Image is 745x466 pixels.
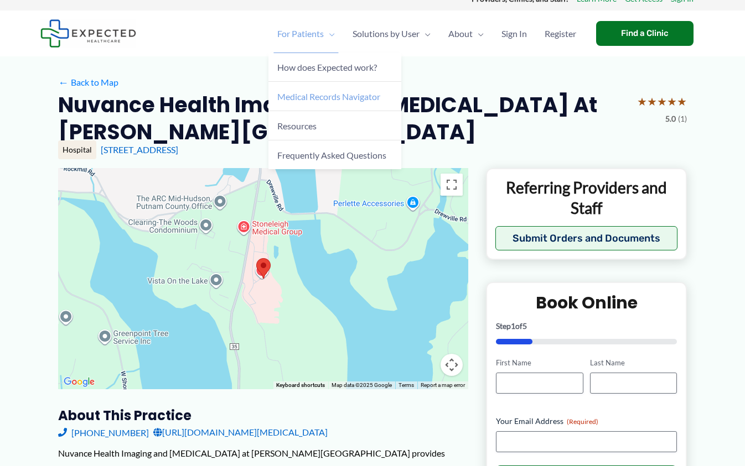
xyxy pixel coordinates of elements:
label: First Name [496,358,583,368]
span: Sign In [501,14,527,53]
span: Solutions by User [353,14,420,53]
img: Expected Healthcare Logo - side, dark font, small [40,19,136,48]
span: Frequently Asked Questions [277,150,386,160]
h2: Nuvance Health Imaging and [MEDICAL_DATA] at [PERSON_NAME][GEOGRAPHIC_DATA] [58,91,628,146]
span: (1) [678,112,687,126]
a: ←Back to Map [58,74,118,91]
a: [PHONE_NUMBER] [58,424,149,441]
a: Register [536,14,585,53]
span: Menu Toggle [420,14,431,53]
span: ★ [667,91,677,112]
a: [URL][DOMAIN_NAME][MEDICAL_DATA] [153,424,328,441]
span: Medical Records Navigator [277,91,380,102]
a: Solutions by UserMenu Toggle [344,14,439,53]
span: 5.0 [665,112,676,126]
h3: About this practice [58,407,468,424]
button: Submit Orders and Documents [495,226,677,250]
a: Frequently Asked Questions [268,140,401,169]
div: Hospital [58,140,96,159]
p: Step of [496,322,677,330]
label: Your Email Address [496,416,677,427]
a: Medical Records Navigator [268,82,401,111]
a: Open this area in Google Maps (opens a new window) [61,375,97,389]
span: ★ [637,91,647,112]
span: How does Expected work? [277,62,377,72]
span: ← [58,77,69,87]
a: For PatientsMenu Toggle [268,14,344,53]
span: About [448,14,473,53]
button: Toggle fullscreen view [441,174,463,196]
span: Map data ©2025 Google [332,382,392,388]
a: AboutMenu Toggle [439,14,493,53]
a: Resources [268,111,401,140]
span: ★ [677,91,687,112]
a: Report a map error [421,382,465,388]
a: Find a Clinic [596,21,694,46]
button: Keyboard shortcuts [276,381,325,389]
span: 1 [511,321,515,331]
h2: Book Online [496,292,677,313]
a: Terms (opens in new tab) [399,382,414,388]
p: Referring Providers and Staff [495,177,677,218]
span: (Required) [567,417,598,426]
span: Resources [277,121,317,131]
a: [STREET_ADDRESS] [101,144,178,155]
span: Menu Toggle [324,14,335,53]
span: Menu Toggle [473,14,484,53]
img: Google [61,375,97,389]
span: ★ [647,91,657,112]
span: For Patients [277,14,324,53]
nav: Primary Site Navigation [268,14,585,53]
button: Map camera controls [441,354,463,376]
label: Last Name [590,358,677,368]
span: Register [545,14,576,53]
a: Sign In [493,14,536,53]
a: How does Expected work? [268,53,401,82]
span: ★ [657,91,667,112]
span: 5 [522,321,527,331]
